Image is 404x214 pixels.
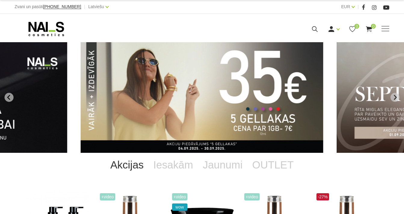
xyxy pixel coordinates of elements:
[43,5,81,9] a: [PHONE_NUMBER]
[88,3,104,10] a: Latviešu
[172,193,188,200] span: +Video
[247,153,298,177] a: OUTLET
[365,25,373,33] a: 0
[371,24,376,29] span: 0
[390,93,399,102] button: Next slide
[43,4,81,9] span: [PHONE_NUMBER]
[84,3,85,11] span: |
[349,25,356,33] a: 0
[5,93,14,102] button: Go to last slide
[81,42,323,153] li: 1 of 12
[15,3,81,11] div: Zvani un pasūti
[149,153,198,177] a: Iesakām
[100,193,116,200] span: +Video
[172,203,188,211] span: wow
[198,153,247,177] a: Jaunumi
[106,153,149,177] a: Akcijas
[354,24,359,29] span: 0
[244,193,260,200] span: +Video
[316,193,329,200] span: -27%
[358,3,359,11] span: |
[341,3,350,10] a: EUR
